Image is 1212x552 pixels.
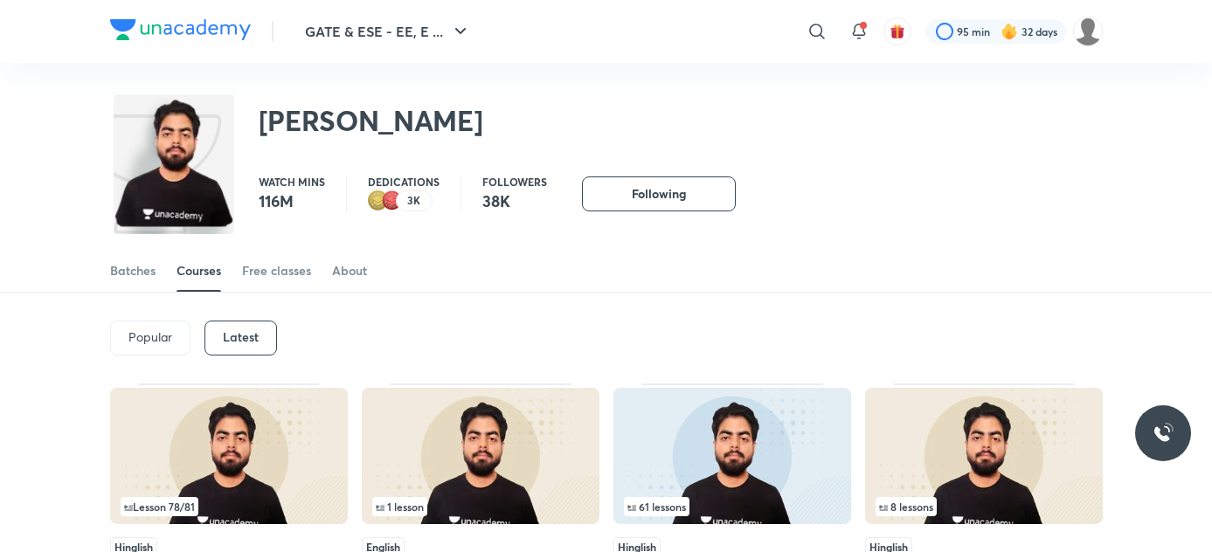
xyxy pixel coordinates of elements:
[177,262,221,279] div: Courses
[883,17,911,45] button: avatar
[177,250,221,292] a: Courses
[624,497,841,516] div: left
[124,501,195,512] span: Lesson 78 / 81
[876,497,1092,516] div: infocontainer
[582,176,736,211] button: Following
[128,330,172,344] p: Popular
[121,497,337,516] div: left
[1001,23,1018,40] img: streak
[242,250,311,292] a: Free classes
[407,195,420,207] p: 3K
[613,388,851,524] img: Thumbnail
[372,497,589,516] div: infosection
[110,250,156,292] a: Batches
[372,497,589,516] div: infocontainer
[114,98,234,228] img: class
[110,19,251,45] a: Company Logo
[121,497,337,516] div: infosection
[368,190,389,211] img: educator badge2
[332,262,367,279] div: About
[879,501,933,512] span: 8 lessons
[332,250,367,292] a: About
[624,497,841,516] div: infocontainer
[482,176,547,187] p: Followers
[223,330,259,344] h6: Latest
[242,262,311,279] div: Free classes
[110,262,156,279] div: Batches
[372,497,589,516] div: left
[865,388,1103,524] img: Thumbnail
[382,190,403,211] img: educator badge1
[362,388,599,524] img: Thumbnail
[259,103,483,138] h2: [PERSON_NAME]
[624,497,841,516] div: infosection
[890,24,905,39] img: avatar
[627,501,686,512] span: 61 lessons
[482,190,547,211] p: 38K
[368,176,440,187] p: Dedications
[876,497,1092,516] div: left
[259,176,325,187] p: Watch mins
[259,190,325,211] p: 116M
[1153,423,1174,444] img: ttu
[632,185,686,203] span: Following
[110,19,251,40] img: Company Logo
[110,388,348,524] img: Thumbnail
[294,14,481,49] button: GATE & ESE - EE, E ...
[376,501,424,512] span: 1 lesson
[1073,17,1103,46] img: Palak Tiwari
[121,497,337,516] div: infocontainer
[876,497,1092,516] div: infosection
